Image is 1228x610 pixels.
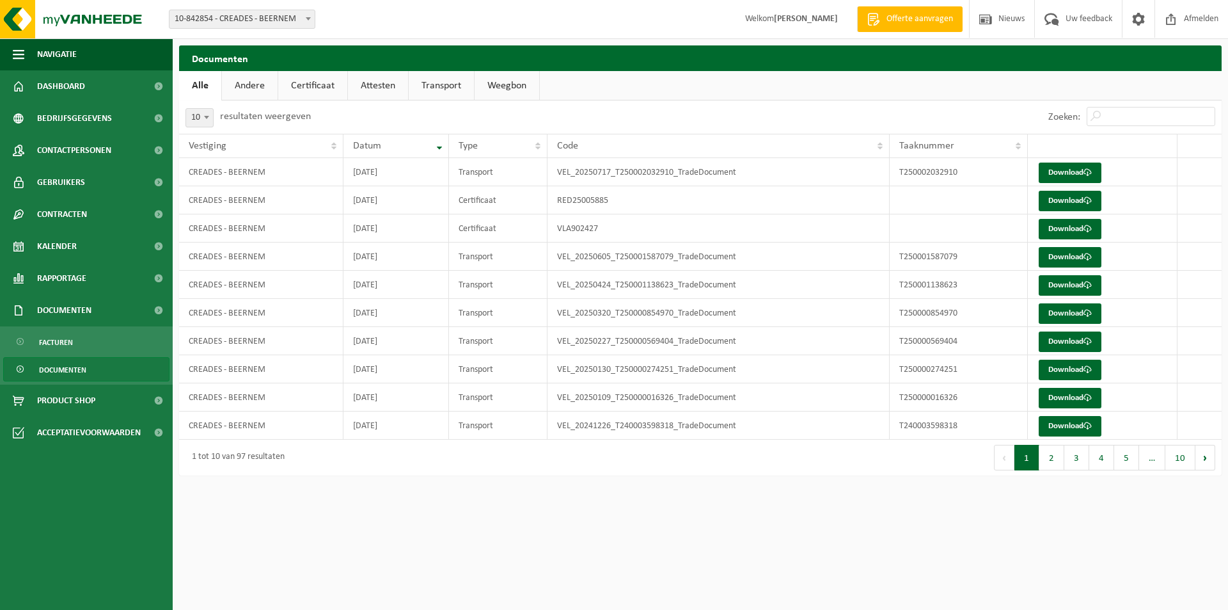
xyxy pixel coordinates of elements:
[220,111,311,122] label: resultaten weergeven
[547,214,890,243] td: VLA902427
[179,271,343,299] td: CREADES - BEERNEM
[449,214,547,243] td: Certificaat
[37,385,95,417] span: Product Shop
[547,243,890,271] td: VEL_20250605_T250001587079_TradeDocument
[179,299,343,327] td: CREADES - BEERNEM
[883,13,956,26] span: Offerte aanvragen
[1014,445,1039,470] button: 1
[899,141,954,151] span: Taaknummer
[278,71,347,100] a: Certificaat
[1165,445,1195,470] button: 10
[343,158,449,186] td: [DATE]
[449,271,547,299] td: Transport
[1039,303,1101,324] a: Download
[1089,445,1114,470] button: 4
[1039,416,1101,437] a: Download
[459,141,478,151] span: Type
[348,71,408,100] a: Attesten
[3,357,169,381] a: Documenten
[890,243,1028,271] td: T250001587079
[37,198,87,230] span: Contracten
[1039,219,1101,239] a: Download
[547,327,890,355] td: VEL_20250227_T250000569404_TradeDocument
[547,158,890,186] td: VEL_20250717_T250002032910_TradeDocument
[1039,445,1064,470] button: 2
[343,355,449,383] td: [DATE]
[475,71,539,100] a: Weegbon
[890,299,1028,327] td: T250000854970
[890,327,1028,355] td: T250000569404
[343,214,449,243] td: [DATE]
[343,383,449,412] td: [DATE]
[179,355,343,383] td: CREADES - BEERNEM
[179,327,343,355] td: CREADES - BEERNEM
[179,383,343,412] td: CREADES - BEERNEM
[890,412,1028,440] td: T240003598318
[449,383,547,412] td: Transport
[37,166,85,198] span: Gebruikers
[343,243,449,271] td: [DATE]
[37,417,141,449] span: Acceptatievoorwaarden
[37,38,77,70] span: Navigatie
[1195,445,1215,470] button: Next
[343,186,449,214] td: [DATE]
[179,186,343,214] td: CREADES - BEERNEM
[449,243,547,271] td: Transport
[1039,275,1101,296] a: Download
[1039,360,1101,380] a: Download
[1039,247,1101,268] a: Download
[179,214,343,243] td: CREADES - BEERNEM
[449,186,547,214] td: Certificaat
[185,446,285,469] div: 1 tot 10 van 97 resultaten
[37,230,77,262] span: Kalender
[3,330,169,354] a: Facturen
[179,158,343,186] td: CREADES - BEERNEM
[994,445,1014,470] button: Previous
[37,102,112,134] span: Bedrijfsgegevens
[409,71,474,100] a: Transport
[39,330,73,355] span: Facturen
[557,141,578,151] span: Code
[890,158,1028,186] td: T250002032910
[857,6,963,32] a: Offerte aanvragen
[774,14,838,24] strong: [PERSON_NAME]
[547,412,890,440] td: VEL_20241226_T240003598318_TradeDocument
[547,383,890,412] td: VEL_20250109_T250000016326_TradeDocument
[1139,445,1165,470] span: …
[37,134,111,166] span: Contactpersonen
[185,108,214,127] span: 10
[1064,445,1089,470] button: 3
[449,355,547,383] td: Transport
[39,358,86,382] span: Documenten
[37,294,91,326] span: Documenten
[343,412,449,440] td: [DATE]
[1039,163,1101,183] a: Download
[37,262,86,294] span: Rapportage
[1114,445,1139,470] button: 5
[169,10,315,29] span: 10-842854 - CREADES - BEERNEM
[179,412,343,440] td: CREADES - BEERNEM
[1048,112,1080,122] label: Zoeken:
[547,186,890,214] td: RED25005885
[449,158,547,186] td: Transport
[353,141,381,151] span: Datum
[179,243,343,271] td: CREADES - BEERNEM
[1039,332,1101,352] a: Download
[890,383,1028,412] td: T250000016326
[547,271,890,299] td: VEL_20250424_T250001138623_TradeDocument
[343,271,449,299] td: [DATE]
[890,271,1028,299] td: T250001138623
[37,70,85,102] span: Dashboard
[1039,191,1101,211] a: Download
[189,141,226,151] span: Vestiging
[547,355,890,383] td: VEL_20250130_T250000274251_TradeDocument
[449,299,547,327] td: Transport
[449,327,547,355] td: Transport
[449,412,547,440] td: Transport
[186,109,213,127] span: 10
[179,45,1222,70] h2: Documenten
[169,10,315,28] span: 10-842854 - CREADES - BEERNEM
[890,355,1028,383] td: T250000274251
[179,71,221,100] a: Alle
[343,299,449,327] td: [DATE]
